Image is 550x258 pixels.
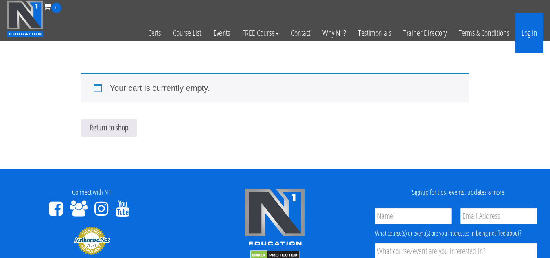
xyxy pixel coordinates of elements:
a: Trainer Directory [397,13,453,53]
h4: Connect with N1 [6,188,177,196]
div: Your cart is currently empty. [81,73,469,102]
h4: Signup for tips, events, updates & more [373,188,544,196]
a: Why N1? [316,13,352,53]
img: n1-education [7,0,44,37]
a: Certs [142,13,167,53]
a: Testimonials [352,13,397,53]
a: Contact [285,13,316,53]
img: n1-edu-logo [244,188,305,249]
a: Terms & Conditions [453,13,515,53]
input: Name [375,208,452,224]
img: Authorize.Net Merchant - Click to Verify [73,226,110,255]
span: 0 [51,3,61,13]
a: Log In [515,13,543,53]
a: 0 [44,1,61,12]
a: Course List [167,13,207,53]
a: FREE Course [236,13,285,53]
a: Events [207,13,236,53]
div: What course(s) or event(s) are you interested in being notified about? [375,228,537,238]
a: Return to shop [81,119,137,137]
input: Email Address [460,208,537,224]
